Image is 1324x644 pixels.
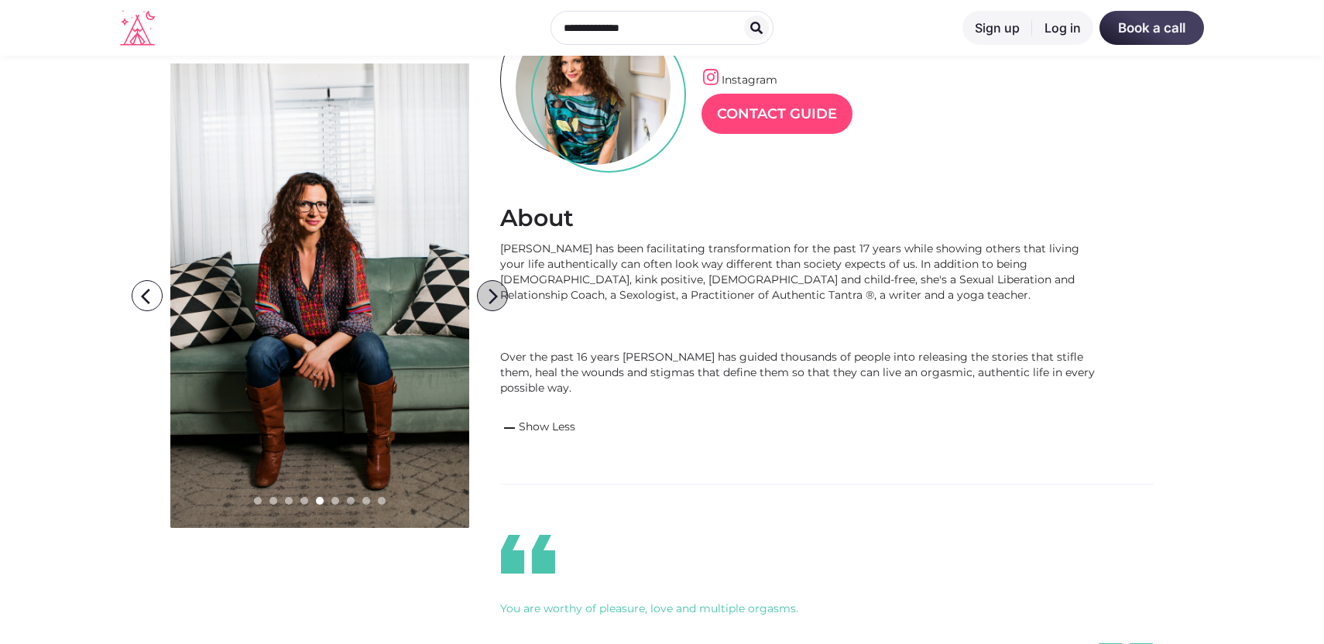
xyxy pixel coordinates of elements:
a: Book a call [1099,11,1204,45]
i: format_quote [482,531,575,577]
div: You are worthy of pleasure, love and multiple orgasms. [500,601,1154,616]
i: arrow_back_ios [135,281,166,312]
span: remove [500,419,519,437]
a: Log in [1032,11,1093,45]
a: Instagram [701,73,777,87]
a: Sign up [962,11,1032,45]
i: arrow_forward_ios [478,281,509,312]
a: removeShow Less [500,419,1104,437]
h2: About [500,204,1154,233]
div: [PERSON_NAME] has been facilitating transformation for the past 17 years while showing others tha... [500,241,1104,396]
a: Contact Guide [701,94,852,134]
